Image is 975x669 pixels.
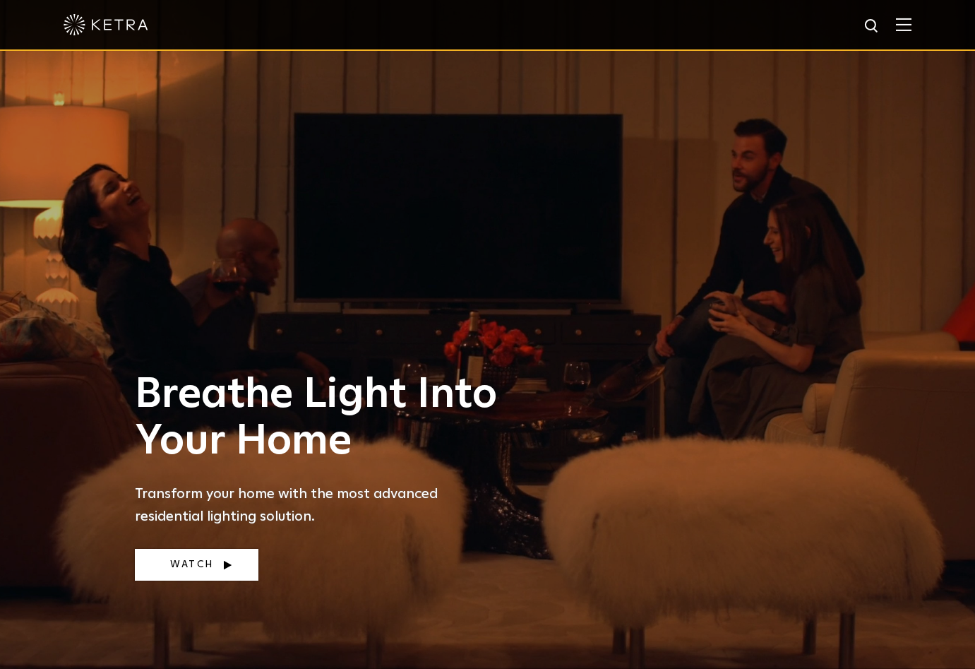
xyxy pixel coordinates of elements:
h1: Breathe Light Into Your Home [135,372,509,465]
img: ketra-logo-2019-white [64,14,148,35]
a: Watch [135,549,258,581]
img: Hamburger%20Nav.svg [896,18,911,31]
p: Transform your home with the most advanced residential lighting solution. [135,482,509,528]
img: search icon [863,18,881,35]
